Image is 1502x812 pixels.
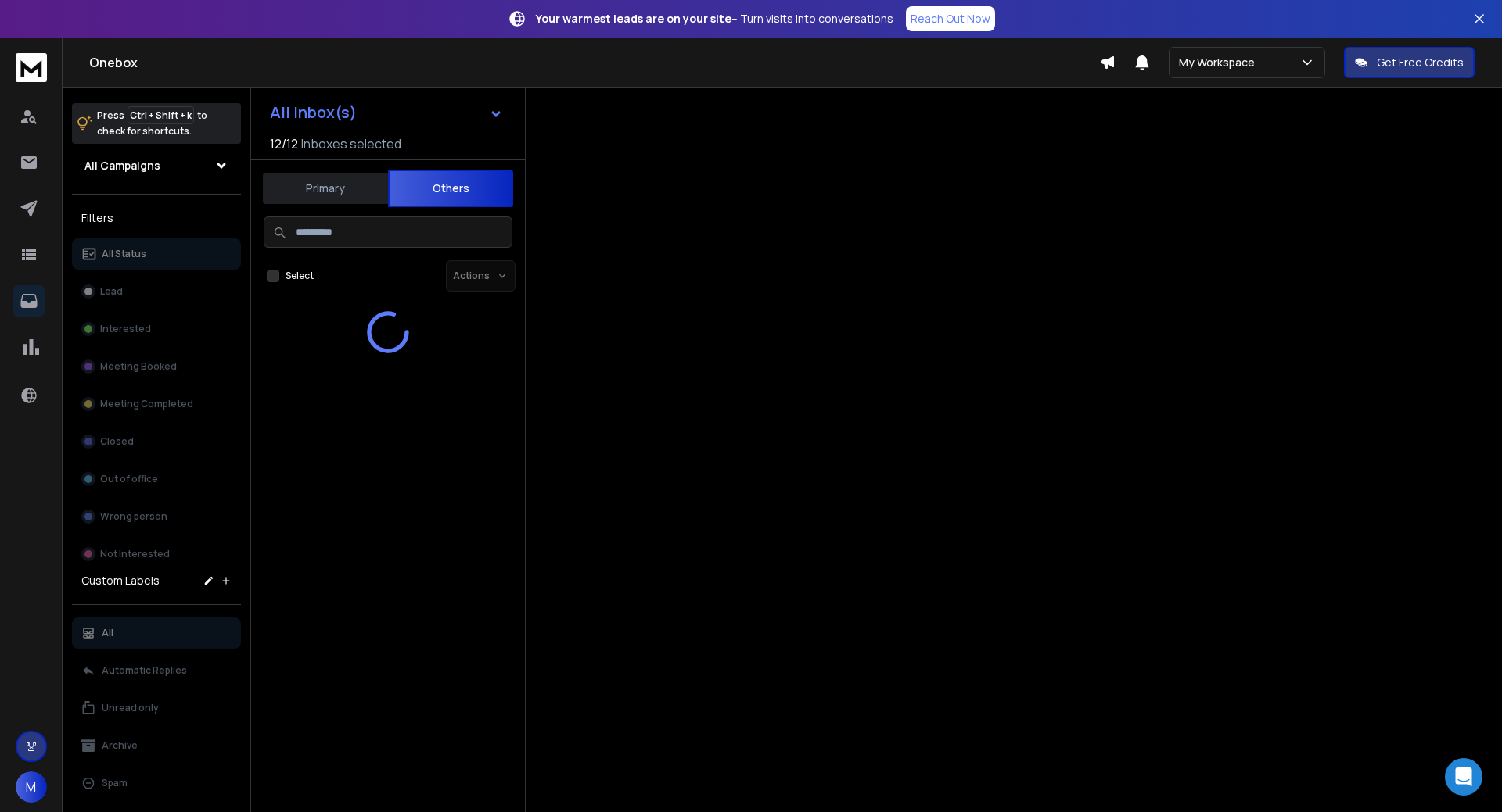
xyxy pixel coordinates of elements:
p: Get Free Credits [1377,55,1464,70]
button: M [16,771,47,803]
p: Reach Out Now [911,11,990,27]
h1: Onebox [89,53,1100,72]
h3: Filters [72,207,241,229]
span: Ctrl + Shift + k [128,106,194,124]
button: All Inbox(s) [257,97,516,128]
button: Others [388,170,513,207]
button: Get Free Credits [1344,47,1475,78]
button: Primary [263,171,388,206]
a: Reach Out Now [906,6,995,31]
strong: Your warmest leads are on your site [536,11,731,26]
p: Press to check for shortcuts. [97,108,207,139]
p: My Workspace [1179,55,1261,70]
h3: Custom Labels [81,573,160,588]
div: Open Intercom Messenger [1445,758,1482,796]
h1: All Inbox(s) [270,105,357,120]
button: All Campaigns [72,150,241,181]
span: 12 / 12 [270,134,298,153]
p: – Turn visits into conversations [536,11,893,27]
h3: Inboxes selected [301,134,401,153]
label: Select [286,270,314,282]
img: logo [16,53,47,82]
h1: All Campaigns [84,158,160,173]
